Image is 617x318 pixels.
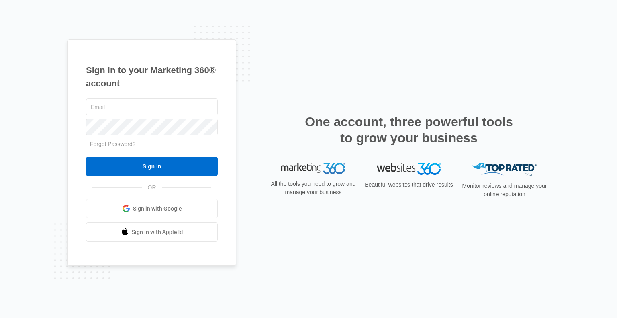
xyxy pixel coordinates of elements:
[86,64,218,90] h1: Sign in to your Marketing 360® account
[460,182,550,199] p: Monitor reviews and manage your online reputation
[281,163,345,174] img: Marketing 360
[142,183,162,192] span: OR
[133,205,182,213] span: Sign in with Google
[268,180,358,197] p: All the tools you need to grow and manage your business
[86,222,218,242] a: Sign in with Apple Id
[86,157,218,176] input: Sign In
[90,141,136,147] a: Forgot Password?
[132,228,183,236] span: Sign in with Apple Id
[302,114,515,146] h2: One account, three powerful tools to grow your business
[364,181,454,189] p: Beautiful websites that drive results
[86,98,218,115] input: Email
[472,163,537,176] img: Top Rated Local
[86,199,218,218] a: Sign in with Google
[377,163,441,174] img: Websites 360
